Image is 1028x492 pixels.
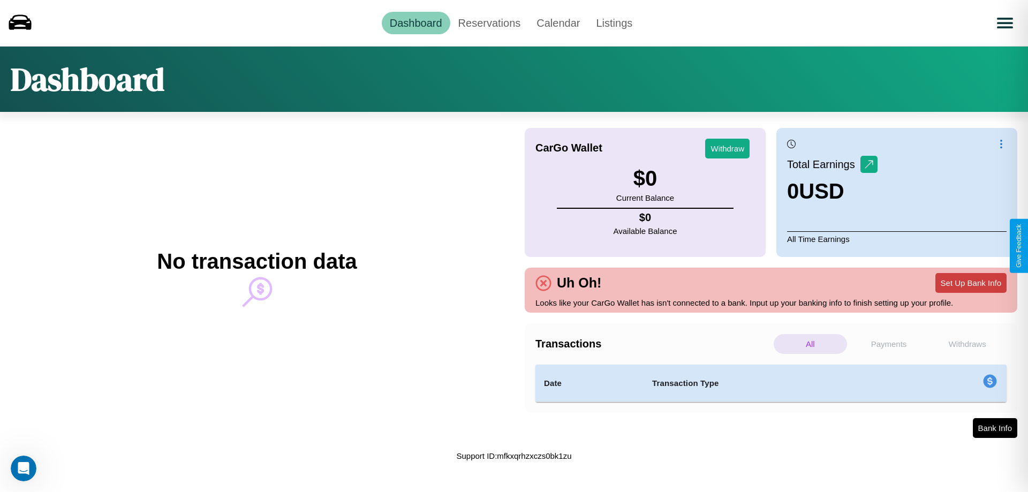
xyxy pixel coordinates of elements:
[11,456,36,481] iframe: Intercom live chat
[935,273,1007,293] button: Set Up Bank Info
[535,296,1007,310] p: Looks like your CarGo Wallet has isn't connected to a bank. Input up your banking info to finish ...
[528,12,588,34] a: Calendar
[616,166,674,191] h3: $ 0
[787,179,878,203] h3: 0 USD
[450,12,529,34] a: Reservations
[705,139,750,158] button: Withdraw
[990,8,1020,38] button: Open menu
[616,191,674,205] p: Current Balance
[535,142,602,154] h4: CarGo Wallet
[787,231,1007,246] p: All Time Earnings
[973,418,1017,438] button: Bank Info
[551,275,607,291] h4: Uh Oh!
[652,377,895,390] h4: Transaction Type
[535,365,1007,402] table: simple table
[787,155,860,174] p: Total Earnings
[1015,224,1023,268] div: Give Feedback
[852,334,926,354] p: Payments
[157,249,357,274] h2: No transaction data
[588,12,640,34] a: Listings
[614,211,677,224] h4: $ 0
[456,449,571,463] p: Support ID: mfkxqrhzxczs0bk1zu
[535,338,771,350] h4: Transactions
[11,57,164,101] h1: Dashboard
[614,224,677,238] p: Available Balance
[382,12,450,34] a: Dashboard
[931,334,1004,354] p: Withdraws
[774,334,847,354] p: All
[544,377,635,390] h4: Date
